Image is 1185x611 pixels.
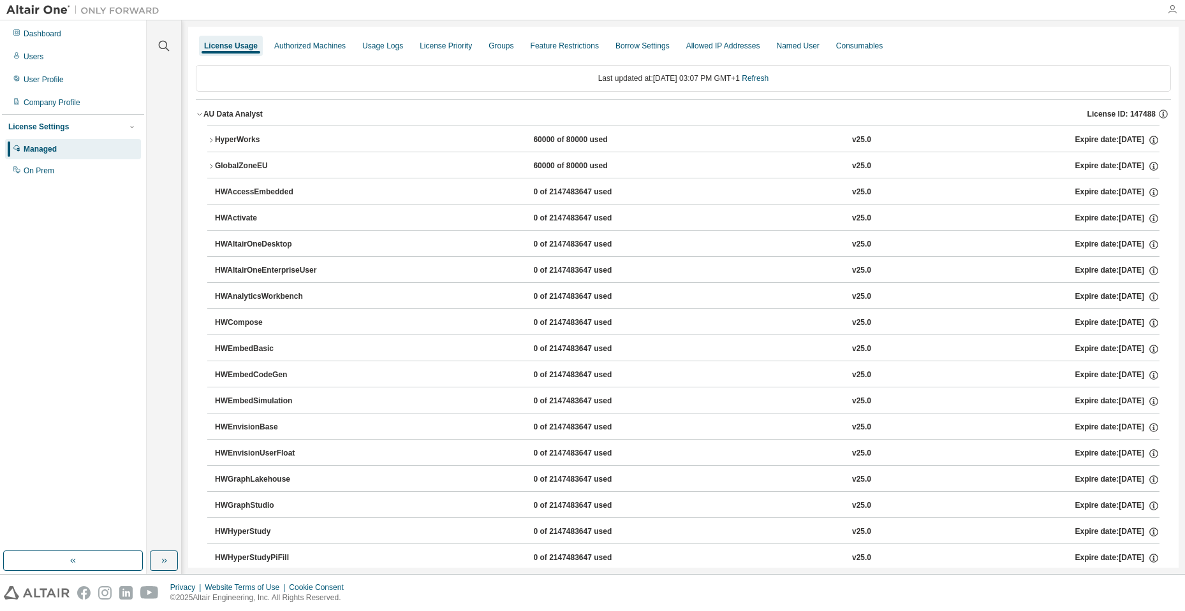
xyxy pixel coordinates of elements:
[215,492,1159,520] button: HWGraphStudio0 of 2147483647 usedv25.0Expire date:[DATE]
[776,41,819,51] div: Named User
[1075,552,1159,564] div: Expire date: [DATE]
[533,474,648,485] div: 0 of 2147483647 used
[852,291,871,303] div: v25.0
[215,231,1159,259] button: HWAltairOneDesktop0 of 2147483647 usedv25.0Expire date:[DATE]
[1075,474,1159,485] div: Expire date: [DATE]
[1075,187,1159,198] div: Expire date: [DATE]
[489,41,513,51] div: Groups
[533,291,648,303] div: 0 of 2147483647 used
[274,41,346,51] div: Authorized Machines
[852,552,871,564] div: v25.0
[533,187,648,198] div: 0 of 2147483647 used
[615,41,670,51] div: Borrow Settings
[205,582,289,593] div: Website Terms of Use
[533,161,648,172] div: 60000 of 80000 used
[215,205,1159,233] button: HWActivate0 of 2147483647 usedv25.0Expire date:[DATE]
[1075,396,1159,407] div: Expire date: [DATE]
[533,370,648,381] div: 0 of 2147483647 used
[215,187,330,198] div: HWAccessEmbedded
[207,152,1159,180] button: GlobalZoneEU60000 of 80000 usedv25.0Expire date:[DATE]
[1075,213,1159,224] div: Expire date: [DATE]
[852,500,871,512] div: v25.0
[1075,422,1159,433] div: Expire date: [DATE]
[215,552,330,564] div: HWHyperStudyPiFill
[215,466,1159,494] button: HWGraphLakehouse0 of 2147483647 usedv25.0Expire date:[DATE]
[170,593,351,603] p: © 2025 Altair Engineering, Inc. All Rights Reserved.
[24,75,64,85] div: User Profile
[215,413,1159,442] button: HWEnvisionBase0 of 2147483647 usedv25.0Expire date:[DATE]
[1075,239,1159,250] div: Expire date: [DATE]
[852,239,871,250] div: v25.0
[836,41,883,51] div: Consumables
[852,448,871,459] div: v25.0
[215,396,330,407] div: HWEmbedSimulation
[1075,291,1159,303] div: Expire date: [DATE]
[215,213,330,224] div: HWActivate
[215,500,330,512] div: HWGraphStudio
[215,134,330,146] div: HyperWorks
[1075,161,1159,172] div: Expire date: [DATE]
[215,257,1159,285] button: HWAltairOneEnterpriseUser0 of 2147483647 usedv25.0Expire date:[DATE]
[1075,526,1159,538] div: Expire date: [DATE]
[215,265,330,277] div: HWAltairOneEnterpriseUser
[362,41,403,51] div: Usage Logs
[852,265,871,277] div: v25.0
[533,317,648,329] div: 0 of 2147483647 used
[215,178,1159,206] button: HWAccessEmbedded0 of 2147483647 usedv25.0Expire date:[DATE]
[1075,265,1159,277] div: Expire date: [DATE]
[24,29,61,39] div: Dashboard
[24,97,80,108] div: Company Profile
[289,582,351,593] div: Cookie Consent
[215,291,330,303] div: HWAnalyticsWorkbench
[77,586,91,600] img: facebook.svg
[533,134,648,146] div: 60000 of 80000 used
[140,586,159,600] img: youtube.svg
[533,526,648,538] div: 0 of 2147483647 used
[8,122,69,132] div: License Settings
[215,283,1159,311] button: HWAnalyticsWorkbench0 of 2147483647 usedv25.0Expire date:[DATE]
[215,422,330,433] div: HWEnvisionBase
[852,161,871,172] div: v25.0
[196,65,1171,92] div: Last updated at: [DATE] 03:07 PM GMT+1
[215,518,1159,546] button: HWHyperStudy0 of 2147483647 usedv25.0Expire date:[DATE]
[215,361,1159,389] button: HWEmbedCodeGen0 of 2147483647 usedv25.0Expire date:[DATE]
[215,161,330,172] div: GlobalZoneEU
[852,343,871,355] div: v25.0
[215,309,1159,337] button: HWCompose0 of 2147483647 usedv25.0Expire date:[DATE]
[196,100,1171,128] button: AU Data AnalystLicense ID: 147488
[533,500,648,512] div: 0 of 2147483647 used
[215,544,1159,572] button: HWHyperStudyPiFill0 of 2147483647 usedv25.0Expire date:[DATE]
[215,343,330,355] div: HWEmbedBasic
[533,239,648,250] div: 0 of 2147483647 used
[686,41,760,51] div: Allowed IP Addresses
[852,134,871,146] div: v25.0
[852,396,871,407] div: v25.0
[852,526,871,538] div: v25.0
[533,396,648,407] div: 0 of 2147483647 used
[4,586,70,600] img: altair_logo.svg
[533,343,648,355] div: 0 of 2147483647 used
[533,265,648,277] div: 0 of 2147483647 used
[24,166,54,176] div: On Prem
[215,335,1159,363] button: HWEmbedBasic0 of 2147483647 usedv25.0Expire date:[DATE]
[1075,500,1159,512] div: Expire date: [DATE]
[24,52,43,62] div: Users
[852,474,871,485] div: v25.0
[1075,343,1159,355] div: Expire date: [DATE]
[852,187,871,198] div: v25.0
[215,526,330,538] div: HWHyperStudy
[6,4,166,17] img: Altair One
[215,448,330,459] div: HWEnvisionUserFloat
[533,552,648,564] div: 0 of 2147483647 used
[204,41,258,51] div: License Usage
[1075,448,1159,459] div: Expire date: [DATE]
[215,440,1159,468] button: HWEnvisionUserFloat0 of 2147483647 usedv25.0Expire date:[DATE]
[533,448,648,459] div: 0 of 2147483647 used
[420,41,472,51] div: License Priority
[852,370,871,381] div: v25.0
[852,213,871,224] div: v25.0
[215,474,330,485] div: HWGraphLakehouse
[1075,317,1159,329] div: Expire date: [DATE]
[170,582,205,593] div: Privacy
[1075,134,1159,146] div: Expire date: [DATE]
